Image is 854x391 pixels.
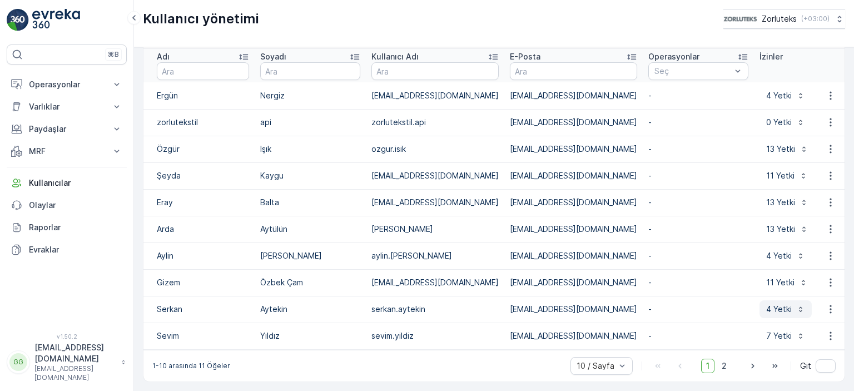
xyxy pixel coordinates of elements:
span: 2 [717,359,732,373]
button: Operasyonlar [7,73,127,96]
p: Özgür [157,143,249,155]
p: zorlutekstil [157,117,249,128]
p: [EMAIL_ADDRESS][DOMAIN_NAME] [510,304,637,315]
p: 13 Yetki [766,143,795,155]
p: serkan.aytekin [371,304,499,315]
p: - [648,117,748,128]
p: Olaylar [29,200,122,211]
p: [PERSON_NAME] [371,224,499,235]
p: - [648,250,748,261]
p: Işık [260,143,360,155]
p: - [648,277,748,288]
p: - [648,170,748,181]
button: Zorluteks(+03:00) [723,9,845,29]
p: Arda [157,224,249,235]
p: - [648,197,748,208]
p: api [260,117,360,128]
p: 0 Yetki [766,117,792,128]
button: 13 Yetki [759,194,815,211]
p: zorlutekstil.api [371,117,499,128]
a: Kullanıcılar [7,172,127,194]
p: [EMAIL_ADDRESS][DOMAIN_NAME] [371,197,499,208]
p: [EMAIL_ADDRESS][DOMAIN_NAME] [371,277,499,288]
p: Sevim [157,330,249,341]
p: Varlıklar [29,101,105,112]
button: 0 Yetki [759,113,812,131]
p: Soyadı [260,51,286,62]
p: Operasyonlar [29,79,105,90]
p: Gizem [157,277,249,288]
input: Ara [260,62,360,80]
p: Şeyda [157,170,249,181]
button: 4 Yetki [759,300,812,318]
button: MRF [7,140,127,162]
p: Ergün [157,90,249,101]
p: Yıldız [260,330,360,341]
p: MRF [29,146,105,157]
p: Raporlar [29,222,122,233]
span: 1 [701,359,714,373]
p: Nergiz [260,90,360,101]
input: Ara [157,62,249,80]
p: ( +03:00 ) [801,14,830,23]
p: - [648,143,748,155]
p: Kullanıcı yönetimi [143,10,259,28]
p: Serkan [157,304,249,315]
p: [EMAIL_ADDRESS][DOMAIN_NAME] [510,90,637,101]
button: 4 Yetki [759,87,812,105]
p: [EMAIL_ADDRESS][DOMAIN_NAME] [510,224,637,235]
p: [PERSON_NAME] [260,250,360,261]
button: 11 Yetki [759,274,815,291]
p: Adı [157,51,170,62]
p: [EMAIL_ADDRESS][DOMAIN_NAME] [510,330,637,341]
p: Kaygu [260,170,360,181]
p: ⌘B [108,50,119,59]
a: Evraklar [7,239,127,261]
p: Aytülün [260,224,360,235]
p: - [648,304,748,315]
p: - [648,90,748,101]
p: İzinler [759,51,783,62]
a: Olaylar [7,194,127,216]
p: Balta [260,197,360,208]
span: Git [800,360,811,372]
span: v 1.50.2 [7,333,127,340]
button: Varlıklar [7,96,127,118]
img: logo [7,9,29,31]
button: 11 Yetki [759,167,815,185]
button: 13 Yetki [759,140,815,158]
p: [EMAIL_ADDRESS][DOMAIN_NAME] [371,90,499,101]
p: ozgur.isik [371,143,499,155]
p: 13 Yetki [766,197,795,208]
p: Kullanıcı Adı [371,51,419,62]
button: GG[EMAIL_ADDRESS][DOMAIN_NAME][EMAIL_ADDRESS][DOMAIN_NAME] [7,342,127,382]
p: [EMAIL_ADDRESS][DOMAIN_NAME] [34,364,116,382]
p: [EMAIL_ADDRESS][DOMAIN_NAME] [34,342,116,364]
p: Aylin [157,250,249,261]
p: 11 Yetki [766,277,795,288]
p: [EMAIL_ADDRESS][DOMAIN_NAME] [510,143,637,155]
p: [EMAIL_ADDRESS][DOMAIN_NAME] [510,277,637,288]
p: E-Posta [510,51,540,62]
p: 13 Yetki [766,224,795,235]
p: Seç [654,66,731,77]
p: [EMAIL_ADDRESS][DOMAIN_NAME] [510,117,637,128]
p: 11 Yetki [766,170,795,181]
p: Eray [157,197,249,208]
p: 4 Yetki [766,250,792,261]
p: aylin.[PERSON_NAME] [371,250,499,261]
div: GG [9,353,27,371]
p: Zorluteks [762,13,797,24]
a: Raporlar [7,216,127,239]
p: Aytekin [260,304,360,315]
img: logo_light-DOdMpM7g.png [32,9,80,31]
p: Evraklar [29,244,122,255]
p: - [648,224,748,235]
button: 7 Yetki [759,327,812,345]
input: Ara [510,62,637,80]
p: - [648,330,748,341]
p: [EMAIL_ADDRESS][DOMAIN_NAME] [510,170,637,181]
button: Paydaşlar [7,118,127,140]
button: 4 Yetki [759,247,812,265]
button: 13 Yetki [759,220,815,238]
